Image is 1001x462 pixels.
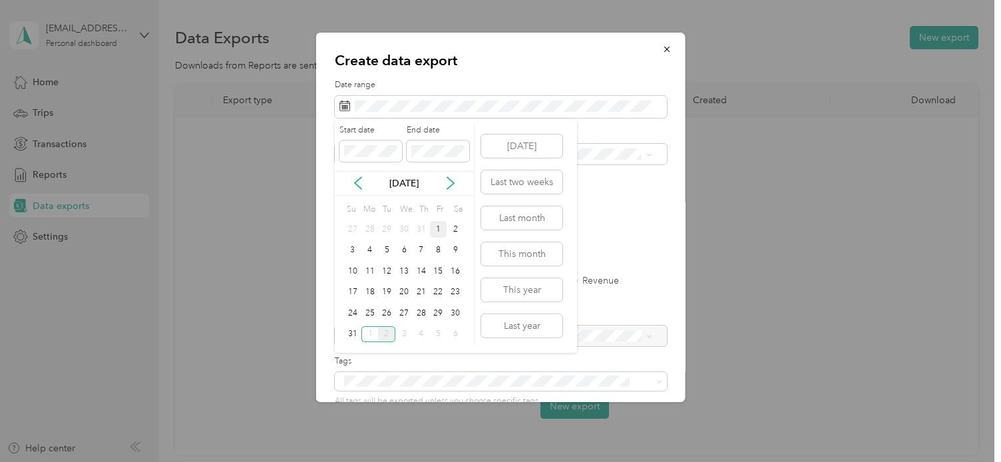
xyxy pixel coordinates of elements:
button: This year [481,278,562,302]
div: 24 [344,305,361,322]
p: [DATE] [376,176,432,190]
div: 30 [395,221,413,238]
div: 27 [395,305,413,322]
div: 9 [447,242,464,259]
div: 26 [378,305,395,322]
p: All tags will be exported unless you choose specific tags. [335,395,667,407]
div: 28 [361,221,379,238]
div: 16 [447,263,464,280]
label: Date range [335,79,667,91]
label: Tags [335,355,667,367]
div: 3 [344,242,361,259]
div: 21 [413,284,430,301]
div: 27 [344,221,361,238]
div: 18 [361,284,379,301]
button: Last month [481,206,562,230]
label: End date [407,124,469,136]
button: Last two weeks [481,170,562,194]
p: Create data export [335,51,667,70]
div: Su [344,200,357,219]
div: 31 [413,221,430,238]
div: 14 [413,263,430,280]
div: 15 [430,263,447,280]
div: 31 [344,326,361,343]
div: 6 [395,242,413,259]
div: 10 [344,263,361,280]
label: Start date [339,124,402,136]
div: 4 [361,242,379,259]
div: 20 [395,284,413,301]
div: Th [417,200,430,219]
div: 5 [430,326,447,343]
div: We [397,200,413,219]
div: 3 [395,326,413,343]
button: Last year [481,314,562,338]
div: 8 [430,242,447,259]
div: 6 [447,326,464,343]
div: Fr [434,200,447,219]
button: [DATE] [481,134,562,158]
div: Sa [451,200,464,219]
div: 25 [361,305,379,322]
div: 30 [447,305,464,322]
div: 1 [361,326,379,343]
div: Mo [361,200,376,219]
div: 2 [447,221,464,238]
div: 17 [344,284,361,301]
div: 28 [413,305,430,322]
div: 29 [430,305,447,322]
div: 23 [447,284,464,301]
div: 7 [413,242,430,259]
div: 11 [361,263,379,280]
div: 1 [430,221,447,238]
div: 12 [378,263,395,280]
div: 5 [378,242,395,259]
div: 4 [413,326,430,343]
div: 22 [430,284,447,301]
div: 19 [378,284,395,301]
div: 2 [378,326,395,343]
div: 29 [378,221,395,238]
div: Tu [380,200,393,219]
button: This month [481,242,562,266]
div: 13 [395,263,413,280]
iframe: Everlance-gr Chat Button Frame [926,387,1001,462]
